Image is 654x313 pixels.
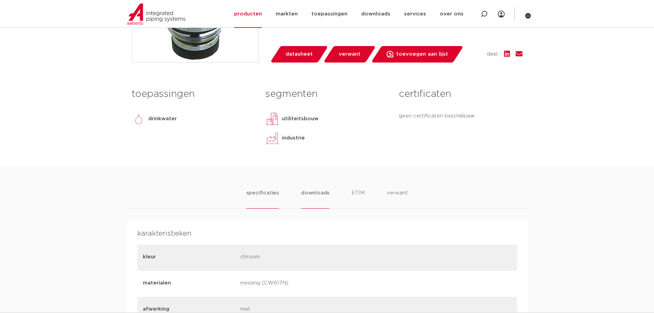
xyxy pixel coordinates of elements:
h3: toepassingen [132,87,255,101]
a: datasheet [270,46,328,63]
li: verwant [387,189,408,209]
li: specificaties [246,189,279,209]
p: utiliteitsbouw [282,115,319,123]
p: chroom [240,253,333,262]
p: geen certificaten beschikbaar [399,112,522,120]
img: drinkwater [132,112,146,126]
li: ETIM [352,189,365,209]
h4: karakteristieken [137,228,517,239]
p: materialen [143,279,235,287]
p: kleur [143,253,235,261]
span: deel: [487,50,498,58]
img: utiliteitsbouw [265,112,279,126]
li: downloads [301,189,330,209]
h3: segmenten [265,87,389,101]
h3: certificaten [399,87,522,101]
p: messing (CW617N) [240,279,333,289]
p: drinkwater [148,115,177,123]
a: verwant [323,46,376,63]
p: industrie [282,134,305,142]
img: industrie [265,131,279,145]
span: datasheet [286,49,313,60]
span: verwant [339,49,360,60]
span: toevoegen aan lijst [396,49,448,60]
